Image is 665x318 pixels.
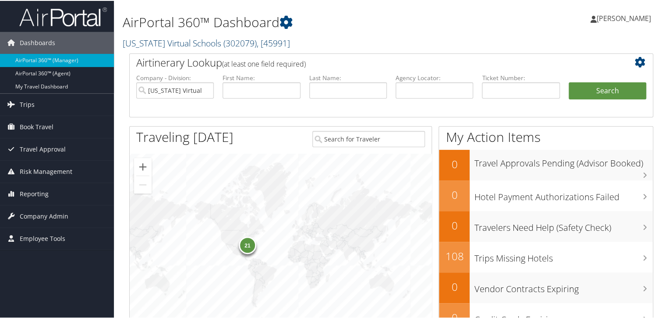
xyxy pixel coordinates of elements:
[439,217,470,232] h2: 0
[20,31,55,53] span: Dashboards
[439,156,470,171] h2: 0
[239,236,256,253] div: 21
[569,81,646,99] button: Search
[597,13,651,22] span: [PERSON_NAME]
[396,73,473,81] label: Agency Locator:
[257,36,290,48] span: , [ 45991 ]
[309,73,387,81] label: Last Name:
[439,241,653,272] a: 108Trips Missing Hotels
[136,54,603,69] h2: Airtinerary Lookup
[474,247,653,264] h3: Trips Missing Hotels
[312,130,425,146] input: Search for Traveler
[136,127,233,145] h1: Traveling [DATE]
[439,248,470,263] h2: 108
[20,205,68,226] span: Company Admin
[123,36,290,48] a: [US_STATE] Virtual Schools
[474,278,653,294] h3: Vendor Contracts Expiring
[223,73,300,81] label: First Name:
[20,115,53,137] span: Book Travel
[591,4,660,31] a: [PERSON_NAME]
[474,186,653,202] h3: Hotel Payment Authorizations Failed
[223,36,257,48] span: ( 302079 )
[482,73,559,81] label: Ticket Number:
[474,152,653,169] h3: Travel Approvals Pending (Advisor Booked)
[136,73,214,81] label: Company - Division:
[20,227,65,249] span: Employee Tools
[20,93,35,115] span: Trips
[134,175,152,193] button: Zoom out
[123,12,481,31] h1: AirPortal 360™ Dashboard
[20,160,72,182] span: Risk Management
[439,149,653,180] a: 0Travel Approvals Pending (Advisor Booked)
[439,210,653,241] a: 0Travelers Need Help (Safety Check)
[439,180,653,210] a: 0Hotel Payment Authorizations Failed
[439,187,470,201] h2: 0
[439,279,470,293] h2: 0
[439,272,653,302] a: 0Vendor Contracts Expiring
[20,182,49,204] span: Reporting
[222,58,306,68] span: (at least one field required)
[134,157,152,175] button: Zoom in
[474,216,653,233] h3: Travelers Need Help (Safety Check)
[20,138,66,159] span: Travel Approval
[19,6,107,26] img: airportal-logo.png
[439,127,653,145] h1: My Action Items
